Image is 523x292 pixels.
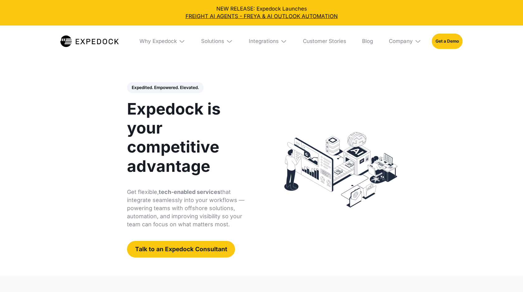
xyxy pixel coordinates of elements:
div: Why Expedock [139,38,177,45]
div: NEW RELEASE: Expedock Launches [5,5,518,20]
div: Company [389,38,413,45]
p: Get flexible, that integrate seamlessly into your workflows — powering teams with offshore soluti... [127,188,256,228]
strong: tech-enabled services [159,189,220,195]
a: Blog [357,26,378,57]
a: FREIGHT AI AGENTS - FREYA & AI OUTLOOK AUTOMATION [5,13,518,20]
div: Integrations [249,38,279,45]
h1: Expedock is your competitive advantage [127,99,256,176]
a: Talk to an Expedock Consultant [127,241,235,257]
a: Customer Stories [298,26,351,57]
a: Get a Demo [432,34,463,49]
div: Solutions [201,38,224,45]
